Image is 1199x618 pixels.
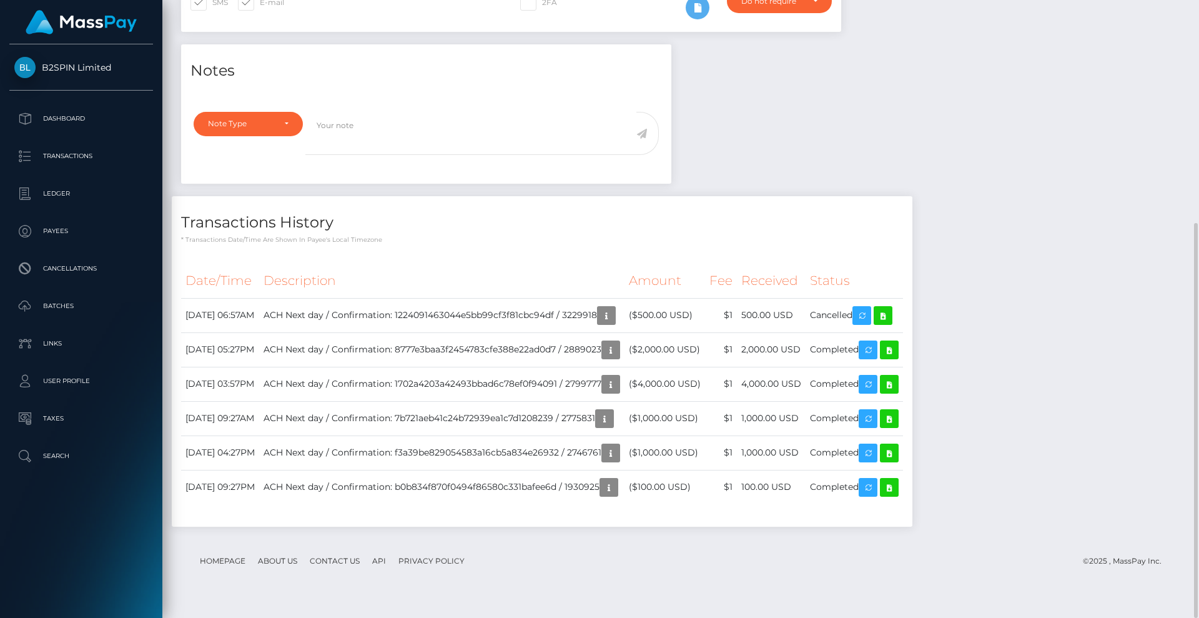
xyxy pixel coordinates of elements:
a: Payees [9,216,153,247]
p: Cancellations [14,259,148,278]
h4: Transactions History [181,212,903,234]
h4: Notes [190,60,662,82]
td: [DATE] 09:27PM [181,470,259,504]
td: 1,000.00 USD [737,436,806,470]
td: $1 [705,332,737,367]
td: ($4,000.00 USD) [624,367,705,401]
td: ACH Next day / Confirmation: 1224091463044e5bb99cf3f81cbc94df / 3229918 [259,298,624,332]
p: User Profile [14,372,148,391]
a: Cancellations [9,253,153,284]
td: [DATE] 05:27PM [181,332,259,367]
td: ACH Next day / Confirmation: b0b834f870f0494f86580c331bafee6d / 1930925 [259,470,624,504]
td: 2,000.00 USD [737,332,806,367]
p: Transactions [14,147,148,166]
td: [DATE] 09:27AM [181,401,259,436]
img: MassPay Logo [26,10,137,34]
p: * Transactions date/time are shown in payee's local timezone [181,235,903,244]
td: ACH Next day / Confirmation: f3a39be829054583a16cb5a834e26932 / 2746761 [259,436,624,470]
td: 1,000.00 USD [737,401,806,436]
td: $1 [705,367,737,401]
button: Note Type [194,112,303,136]
a: Search [9,441,153,472]
td: [DATE] 03:57PM [181,367,259,401]
p: Taxes [14,409,148,428]
td: Completed [806,367,903,401]
div: © 2025 , MassPay Inc. [1083,554,1171,568]
p: Batches [14,297,148,316]
img: B2SPIN Limited [14,57,36,78]
td: $1 [705,436,737,470]
p: Links [14,334,148,353]
td: ($1,000.00 USD) [624,436,705,470]
td: Completed [806,401,903,436]
td: ACH Next day / Confirmation: 8777e3baa3f2454783cfe388e22ad0d7 / 2889023 [259,332,624,367]
td: [DATE] 06:57AM [181,298,259,332]
td: ($100.00 USD) [624,470,705,504]
div: Note Type [208,119,274,129]
td: ACH Next day / Confirmation: 1702a4203a42493bbad6c78ef0f94091 / 2799777 [259,367,624,401]
p: Ledger [14,184,148,203]
td: $1 [705,401,737,436]
a: Dashboard [9,103,153,134]
a: Links [9,328,153,359]
td: Completed [806,470,903,504]
th: Date/Time [181,264,259,298]
span: B2SPIN Limited [9,62,153,73]
th: Amount [624,264,705,298]
td: ($1,000.00 USD) [624,401,705,436]
td: $1 [705,298,737,332]
td: 100.00 USD [737,470,806,504]
th: Status [806,264,903,298]
a: Privacy Policy [393,551,470,571]
td: 4,000.00 USD [737,367,806,401]
td: $1 [705,470,737,504]
a: Ledger [9,178,153,209]
p: Search [14,447,148,466]
td: ($2,000.00 USD) [624,332,705,367]
a: Homepage [195,551,250,571]
a: API [367,551,391,571]
td: Completed [806,332,903,367]
a: About Us [253,551,302,571]
th: Fee [705,264,737,298]
a: Batches [9,291,153,322]
a: Taxes [9,403,153,434]
td: 500.00 USD [737,298,806,332]
a: Transactions [9,141,153,172]
a: User Profile [9,366,153,397]
a: Contact Us [305,551,365,571]
th: Description [259,264,624,298]
th: Received [737,264,806,298]
td: [DATE] 04:27PM [181,436,259,470]
td: Cancelled [806,298,903,332]
p: Dashboard [14,109,148,128]
p: Payees [14,222,148,241]
td: ACH Next day / Confirmation: 7b721aeb41c24b72939ea1c7d1208239 / 2775831 [259,401,624,436]
td: Completed [806,436,903,470]
td: ($500.00 USD) [624,298,705,332]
